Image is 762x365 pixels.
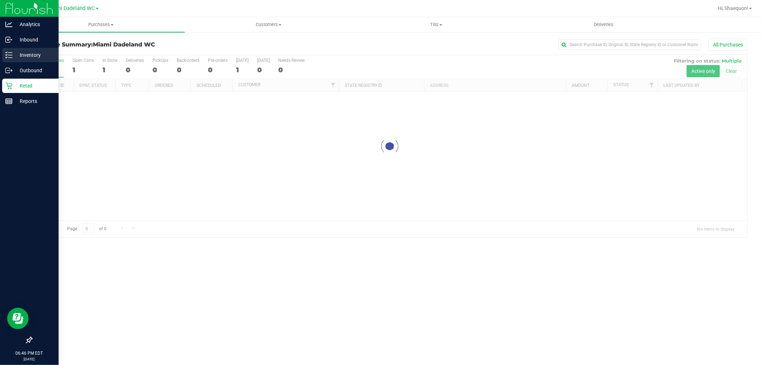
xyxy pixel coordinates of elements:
[13,51,55,59] p: Inventory
[584,21,623,28] span: Deliveries
[5,82,13,89] inline-svg: Retail
[353,21,519,28] span: Tills
[13,20,55,29] p: Analytics
[520,17,687,32] a: Deliveries
[5,36,13,43] inline-svg: Inbound
[708,39,748,51] button: All Purchases
[5,51,13,59] inline-svg: Inventory
[558,39,701,50] input: Search Purchase ID, Original ID, State Registry ID or Customer Name...
[3,356,55,362] p: [DATE]
[93,41,155,48] span: Miami Dadeland WC
[5,98,13,105] inline-svg: Reports
[17,21,185,28] span: Purchases
[3,350,55,356] p: 06:46 PM EDT
[13,35,55,44] p: Inbound
[13,97,55,105] p: Reports
[31,41,270,48] h3: Purchase Summary:
[17,17,185,32] a: Purchases
[5,67,13,74] inline-svg: Outbound
[185,21,352,28] span: Customers
[7,308,29,329] iframe: Resource center
[5,21,13,28] inline-svg: Analytics
[48,5,95,11] span: Miami Dadeland WC
[13,66,55,75] p: Outbound
[352,17,520,32] a: Tills
[13,82,55,90] p: Retail
[718,5,748,11] span: Hi, Shaequon!
[185,17,352,32] a: Customers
